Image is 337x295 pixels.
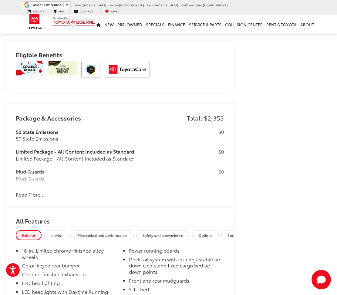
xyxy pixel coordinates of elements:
h2: Eligible Benefits [16,51,224,61]
li: Power running boards [129,247,224,256]
a: New [103,15,116,34]
li: 5-ft. bed [129,286,224,295]
li: LED bed lighting [22,280,117,289]
a: My Saved Vehicles [100,9,124,13]
span: Select Language [32,3,62,7]
svg: Start Chat [312,270,331,289]
a: Specials [144,15,166,34]
span: Service [33,9,44,13]
h3: Limited Package - All Content Included as Standard [16,148,194,155]
a: About [298,15,316,34]
img: /static/brand-toyota/National_Assets/toyota-military-rebate.jpeg?height=48 [49,61,77,75]
a: Rent a Toyota [265,15,298,34]
button: Read More... [16,191,45,198]
a: Contact [69,9,98,13]
span: [PHONE_NUMBER] [203,3,227,7]
span: [PHONE_NUMBER] [82,3,106,7]
a: Select Language​ [32,3,69,7]
p: $0 [218,148,224,155]
a: Collision Center [223,15,265,34]
a: Map [49,9,69,13]
h2: All Features [6,208,234,230]
img: Toyota [23,12,46,31]
span: Collision Center [181,3,202,7]
span: [PHONE_NUMBER] [153,3,178,7]
a: Finance [166,15,187,34]
span: Sales [74,3,81,7]
li: Chrome-finished exhaust tip [22,271,117,280]
h3: 50 State Emissions [16,128,194,135]
div: Limited Package - All Content Included as Standard [16,155,194,162]
span: Map [59,9,64,13]
span: Interior [50,233,62,238]
img: /static/brand-toyota/National_Assets/toyota-college-grad.jpeg?height=48 [16,61,44,75]
a: Service & Parts: Opens in a new tab [187,15,223,34]
h2: Package & Accessories: [16,114,83,121]
a: Home [94,15,103,34]
span: Mechanical and performance [78,233,127,238]
span: ▼ [65,3,69,7]
li: Front and rear mudguards [129,277,224,286]
span: Options [198,233,212,238]
li: 18-in. Limited chrome-finished alloy wheels [22,247,117,263]
span: Parts [147,3,153,7]
a: Pre-Owned [116,15,144,34]
span: Service [110,3,119,7]
span: [PHONE_NUMBER] [119,3,144,7]
span: Safety and convenience [143,233,183,238]
span: Saved [111,9,120,13]
li: Color-keyed rear bumper [22,262,117,271]
span: ​ [63,3,64,7]
img: Vic Vaughan Toyota of Boerne [52,16,96,27]
div: 50 State Emissions [16,135,194,142]
li: Deck rail system with four adjustable tie-down cleats and fixed cargo bed tie-down points [129,256,224,277]
img: Toyota Safety Sense Vic Vaughan Toyota of Boerne Boerne TX [81,61,100,78]
a: Service [23,9,49,13]
p: $0 [218,128,224,135]
p: Total: $2,353 [187,114,224,122]
span: Specs [227,233,238,238]
img: ToyotaCare Vic Vaughan Toyota of Boerne Boerne TX [105,61,150,78]
span: Contact [80,9,93,13]
button: Toggle Chat Window [312,270,331,289]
